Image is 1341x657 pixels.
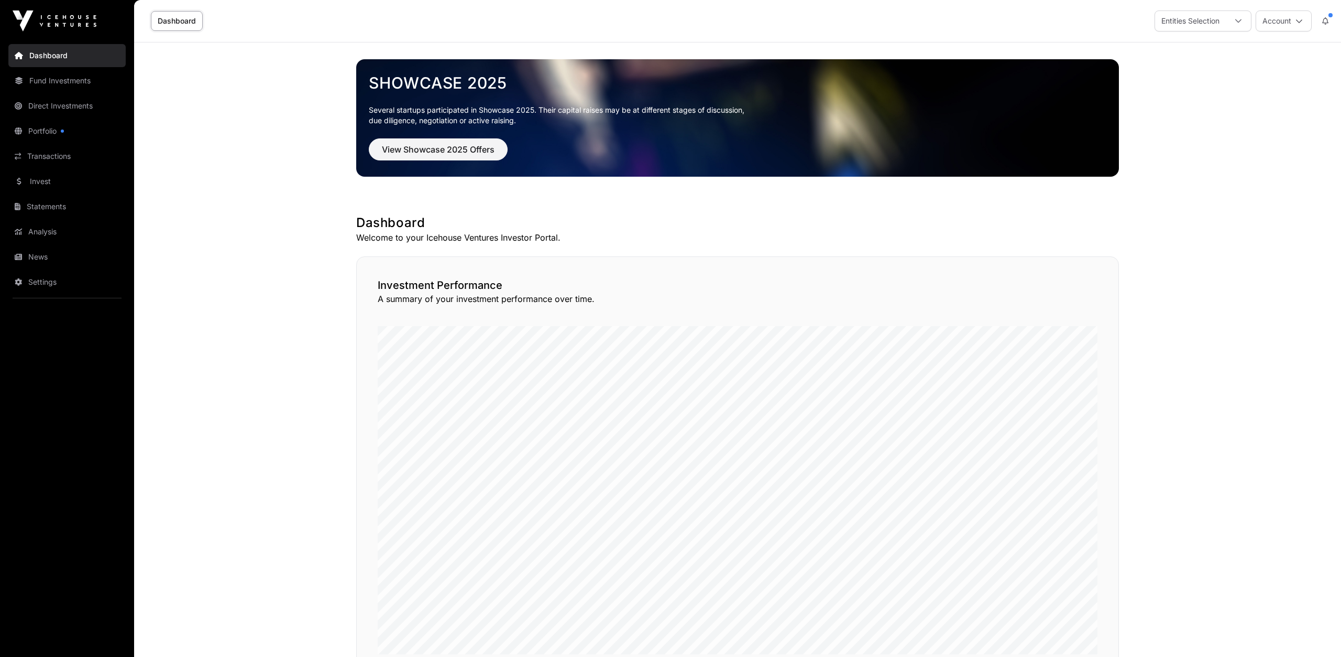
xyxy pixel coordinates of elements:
[382,143,494,156] span: View Showcase 2025 Offers
[378,293,1097,305] p: A summary of your investment performance over time.
[378,278,1097,293] h2: Investment Performance
[13,10,96,31] img: Icehouse Ventures Logo
[8,69,126,92] a: Fund Investments
[1155,11,1226,31] div: Entities Selection
[8,220,126,243] a: Analysis
[151,11,203,31] a: Dashboard
[8,94,126,117] a: Direct Investments
[8,271,126,294] a: Settings
[356,231,1119,244] p: Welcome to your Icehouse Ventures Investor Portal.
[369,73,1106,92] a: Showcase 2025
[8,44,126,67] a: Dashboard
[356,59,1119,177] img: Showcase 2025
[8,170,126,193] a: Invest
[369,105,1106,126] p: Several startups participated in Showcase 2025. Their capital raises may be at different stages o...
[369,149,508,159] a: View Showcase 2025 Offers
[8,120,126,143] a: Portfolio
[8,245,126,268] a: News
[8,195,126,218] a: Statements
[8,145,126,168] a: Transactions
[356,214,1119,231] h1: Dashboard
[1256,10,1312,31] button: Account
[369,138,508,160] button: View Showcase 2025 Offers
